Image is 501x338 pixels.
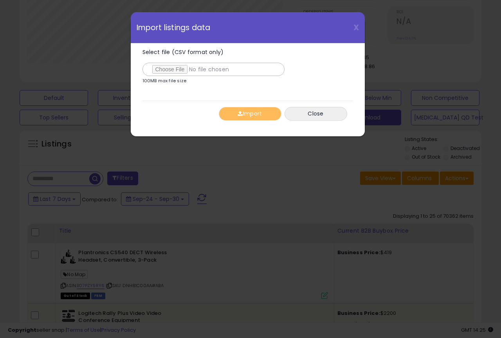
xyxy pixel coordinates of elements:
[142,79,187,83] p: 100MB max file size
[285,107,347,121] button: Close
[142,48,224,56] span: Select file (CSV format only)
[219,107,281,121] button: Import
[353,22,359,33] span: X
[137,24,211,31] span: Import listings data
